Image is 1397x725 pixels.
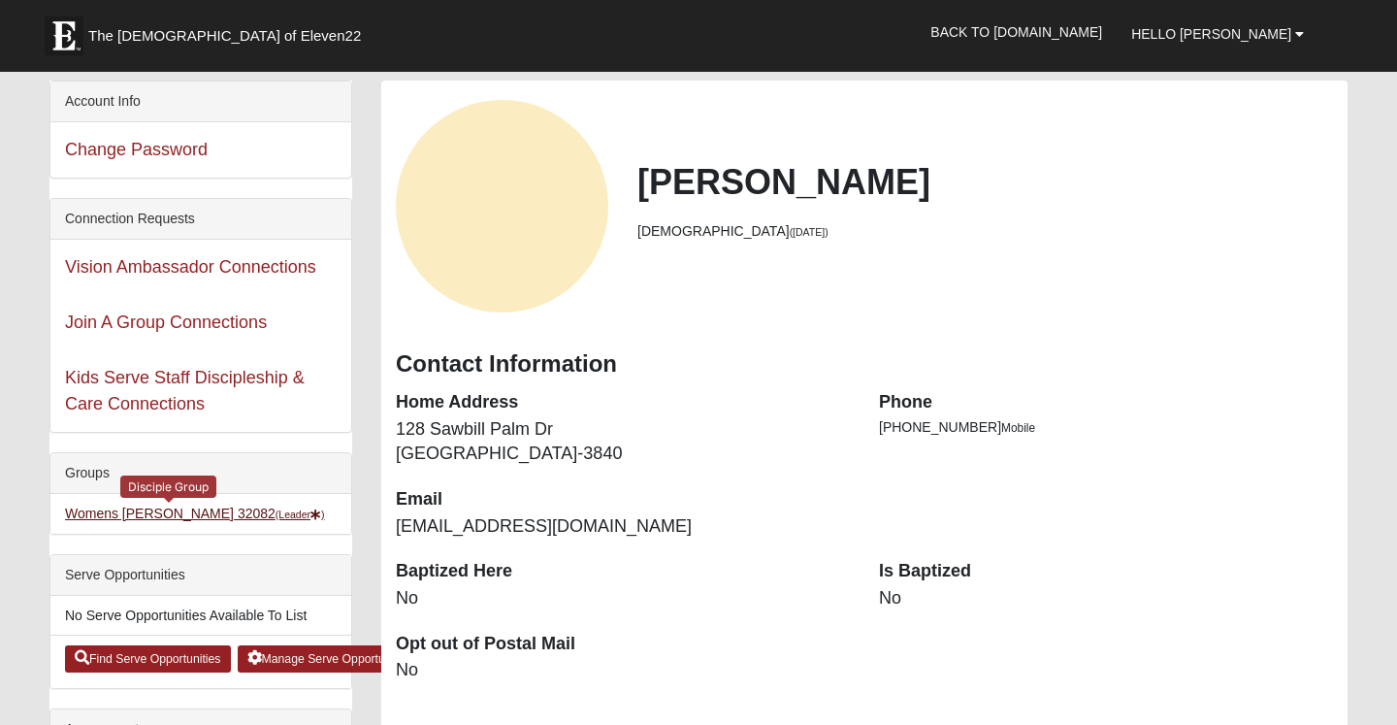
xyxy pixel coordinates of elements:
dd: No [396,586,850,611]
dd: No [879,586,1333,611]
a: Join A Group Connections [65,313,267,332]
small: ([DATE]) [790,226,828,238]
li: [PHONE_NUMBER] [879,417,1333,438]
dt: Phone [879,390,1333,415]
a: Hello [PERSON_NAME] [1117,10,1318,58]
dt: Baptized Here [396,559,850,584]
span: Hello [PERSON_NAME] [1131,26,1291,42]
dt: Opt out of Postal Mail [396,632,850,657]
h2: [PERSON_NAME] [637,161,1333,203]
div: Serve Opportunities [50,555,351,596]
a: Kids Serve Staff Discipleship & Care Connections [65,368,305,413]
dt: Is Baptized [879,559,1333,584]
a: Find Serve Opportunities [65,645,231,673]
div: Account Info [50,82,351,122]
dt: Email [396,487,850,512]
li: [DEMOGRAPHIC_DATA] [637,221,1333,242]
span: Mobile [1001,421,1035,435]
a: Vision Ambassador Connections [65,257,316,277]
a: The [DEMOGRAPHIC_DATA] of Eleven22 [35,7,423,55]
dt: Home Address [396,390,850,415]
a: Back to [DOMAIN_NAME] [916,8,1117,56]
dd: 128 Sawbill Palm Dr [GEOGRAPHIC_DATA]-3840 [396,417,850,467]
span: The [DEMOGRAPHIC_DATA] of Eleven22 [88,26,361,46]
a: View Fullsize Photo [396,100,608,313]
dd: [EMAIL_ADDRESS][DOMAIN_NAME] [396,514,850,540]
a: Change Password [65,140,208,159]
div: Connection Requests [50,199,351,240]
div: Groups [50,453,351,494]
a: Manage Serve Opportunities [238,645,423,673]
li: No Serve Opportunities Available To List [50,596,351,636]
a: Womens [PERSON_NAME] 32082(Leader) [65,506,325,521]
div: Disciple Group [120,476,216,498]
h3: Contact Information [396,350,1333,379]
img: Eleven22 logo [45,16,83,55]
dd: No [396,658,850,683]
small: (Leader ) [276,509,325,520]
